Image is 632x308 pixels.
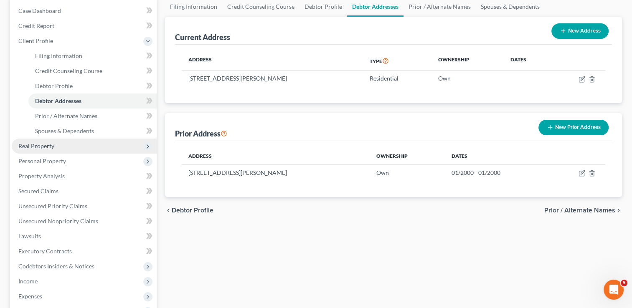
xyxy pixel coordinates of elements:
[544,207,622,214] button: Prior / Alternate Names chevron_right
[18,293,42,300] span: Expenses
[551,23,609,39] button: New Address
[35,82,73,89] span: Debtor Profile
[18,247,72,255] span: Executory Contracts
[18,7,61,14] span: Case Dashboard
[18,263,94,270] span: Codebtors Insiders & Notices
[18,37,53,44] span: Client Profile
[18,202,87,210] span: Unsecured Priority Claims
[12,18,157,33] a: Credit Report
[35,127,94,134] span: Spouses & Dependents
[544,207,615,214] span: Prior / Alternate Names
[28,93,157,109] a: Debtor Addresses
[28,48,157,63] a: Filing Information
[35,67,102,74] span: Credit Counseling Course
[182,164,370,180] td: [STREET_ADDRESS][PERSON_NAME]
[18,187,58,194] span: Secured Claims
[18,142,54,149] span: Real Property
[175,129,227,139] div: Prior Address
[35,97,81,104] span: Debtor Addresses
[182,148,370,164] th: Address
[12,169,157,184] a: Property Analysis
[370,164,445,180] td: Own
[12,244,157,259] a: Executory Contracts
[621,280,627,286] span: 5
[28,109,157,124] a: Prior / Alternate Names
[35,112,97,119] span: Prior / Alternate Names
[538,120,609,135] button: New Prior Address
[18,22,54,29] span: Credit Report
[18,217,98,225] span: Unsecured Nonpriority Claims
[363,51,431,71] th: Type
[165,207,172,214] i: chevron_left
[18,232,41,240] span: Lawsuits
[18,278,38,285] span: Income
[12,214,157,229] a: Unsecured Nonpriority Claims
[12,229,157,244] a: Lawsuits
[504,51,551,71] th: Dates
[445,148,549,164] th: Dates
[182,51,363,71] th: Address
[615,207,622,214] i: chevron_right
[182,71,363,86] td: [STREET_ADDRESS][PERSON_NAME]
[18,172,65,179] span: Property Analysis
[172,207,213,214] span: Debtor Profile
[431,71,504,86] td: Own
[12,3,157,18] a: Case Dashboard
[363,71,431,86] td: Residential
[28,63,157,78] a: Credit Counseling Course
[431,51,504,71] th: Ownership
[604,280,624,300] iframe: Intercom live chat
[28,78,157,93] a: Debtor Profile
[165,207,213,214] button: chevron_left Debtor Profile
[35,52,82,59] span: Filing Information
[28,124,157,139] a: Spouses & Dependents
[370,148,445,164] th: Ownership
[12,184,157,199] a: Secured Claims
[445,164,549,180] td: 01/2000 - 01/2000
[175,32,230,42] div: Current Address
[12,199,157,214] a: Unsecured Priority Claims
[18,157,66,164] span: Personal Property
